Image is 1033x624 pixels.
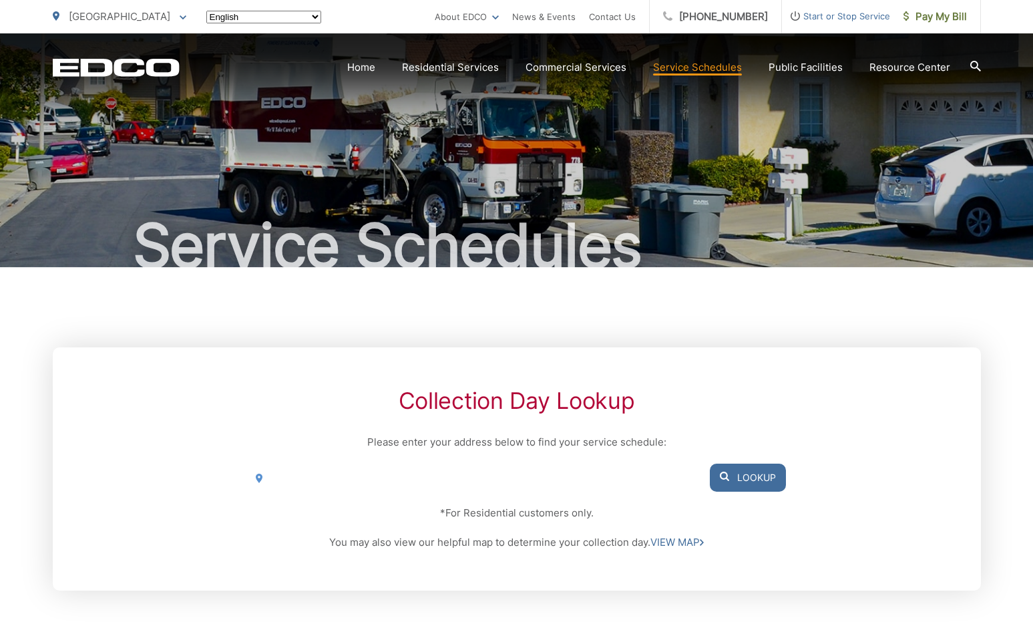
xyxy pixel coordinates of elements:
a: VIEW MAP [650,534,704,551]
a: Resource Center [869,59,950,75]
p: *For Residential customers only. [247,505,785,521]
a: Contact Us [589,9,636,25]
a: Residential Services [402,59,499,75]
a: Service Schedules [653,59,742,75]
a: News & Events [512,9,576,25]
h1: Service Schedules [53,212,981,279]
h2: Collection Day Lookup [247,387,785,414]
a: EDCD logo. Return to the homepage. [53,58,180,77]
span: Pay My Bill [903,9,967,25]
p: You may also view our helpful map to determine your collection day. [247,534,785,551]
button: Lookup [710,464,786,492]
a: Home [347,59,375,75]
p: Please enter your address below to find your service schedule: [247,434,785,450]
a: Commercial Services [526,59,626,75]
select: Select a language [206,11,321,23]
span: [GEOGRAPHIC_DATA] [69,10,170,23]
a: About EDCO [435,9,499,25]
a: Public Facilities [769,59,843,75]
